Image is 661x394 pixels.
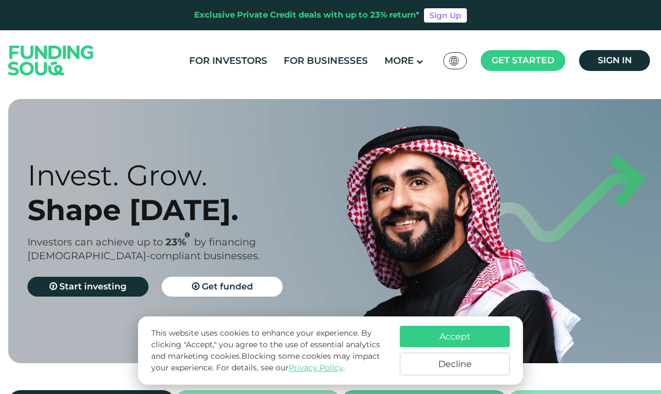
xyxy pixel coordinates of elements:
[151,351,380,373] span: Blocking some cookies may impact your experience.
[598,55,632,65] span: Sign in
[194,9,420,21] div: Exclusive Private Credit deals with up to 23% return*
[27,277,148,297] a: Start investing
[492,55,554,65] span: Get started
[162,277,283,297] a: Get funded
[202,281,253,292] span: Get funded
[216,363,345,373] span: For details, see our .
[27,236,260,262] span: by financing [DEMOGRAPHIC_DATA]-compliant businesses.
[185,232,190,238] i: 23% IRR (expected) ~ 15% Net yield (expected)
[27,193,360,227] div: Shape [DATE].
[579,50,650,71] a: Sign in
[424,8,467,23] a: Sign Up
[384,55,414,66] span: More
[27,158,360,193] div: Invest. Grow.
[166,236,194,248] span: 23%
[400,353,510,375] button: Decline
[151,327,389,374] p: This website uses cookies to enhance your experience. By clicking "Accept," you agree to the use ...
[289,363,343,373] a: Privacy Policy
[27,236,163,248] span: Investors can achieve up to
[59,281,126,292] span: Start investing
[400,326,510,347] button: Accept
[449,56,459,65] img: SA Flag
[281,52,371,70] a: For Businesses
[186,52,270,70] a: For Investors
